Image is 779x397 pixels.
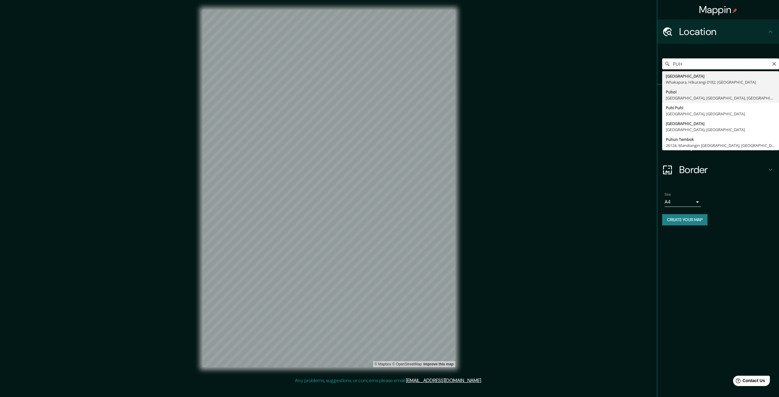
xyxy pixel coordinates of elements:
[666,111,775,117] div: [GEOGRAPHIC_DATA], [GEOGRAPHIC_DATA]
[665,192,671,197] label: Size
[679,139,767,151] h4: Layout
[666,127,775,133] div: [GEOGRAPHIC_DATA], [GEOGRAPHIC_DATA]
[679,164,767,176] h4: Border
[666,79,775,85] div: Whakapara, Hikurangi 0182, [GEOGRAPHIC_DATA]
[423,362,453,366] a: Map feedback
[657,158,779,182] div: Border
[666,95,775,101] div: [GEOGRAPHIC_DATA], [GEOGRAPHIC_DATA], [GEOGRAPHIC_DATA]
[666,142,775,148] div: 26124, Mandiangin [GEOGRAPHIC_DATA], [GEOGRAPHIC_DATA], [GEOGRAPHIC_DATA], [GEOGRAPHIC_DATA]
[657,85,779,109] div: Pins
[666,105,775,111] div: Puhi Puhi
[657,133,779,158] div: Layout
[732,8,737,13] img: pin-icon.png
[699,4,738,16] h4: Mappin
[375,362,391,366] a: Mapbox
[406,377,481,384] a: [EMAIL_ADDRESS][DOMAIN_NAME]
[666,120,775,127] div: [GEOGRAPHIC_DATA]
[662,214,707,225] button: Create your map
[202,10,455,367] canvas: Map
[392,362,422,366] a: OpenStreetMap
[483,377,484,384] div: .
[679,26,767,38] h4: Location
[665,197,701,207] div: A4
[772,61,777,66] button: Clear
[482,377,483,384] div: .
[657,19,779,44] div: Location
[666,136,775,142] div: Puhun Tembok
[725,373,772,390] iframe: Help widget launcher
[662,58,779,69] input: Pick your city or area
[295,377,482,384] p: Any problems, suggestions, or concerns please email .
[657,109,779,133] div: Style
[666,89,775,95] div: Puhoi
[666,73,775,79] div: [GEOGRAPHIC_DATA]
